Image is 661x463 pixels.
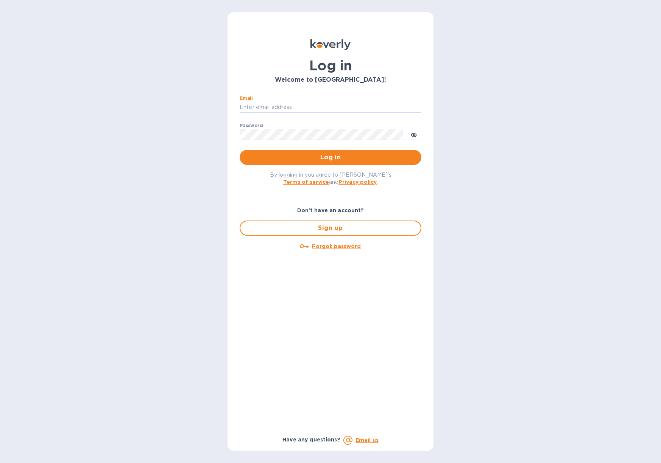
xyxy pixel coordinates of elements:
[240,76,421,84] h3: Welcome to [GEOGRAPHIC_DATA]!
[312,243,361,249] u: Forgot password
[240,123,263,128] label: Password
[310,39,351,50] img: Koverly
[338,179,377,185] a: Privacy policy
[297,207,364,213] b: Don't have an account?
[240,221,421,236] button: Sign up
[246,153,415,162] span: Log in
[270,172,391,185] span: By logging in you agree to [PERSON_NAME]'s and .
[282,437,340,443] b: Have any questions?
[406,127,421,142] button: toggle password visibility
[246,224,415,233] span: Sign up
[355,437,379,443] a: Email us
[240,150,421,165] button: Log in
[240,102,421,113] input: Enter email address
[283,179,329,185] a: Terms of service
[240,57,421,73] h1: Log in
[240,96,253,101] label: Email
